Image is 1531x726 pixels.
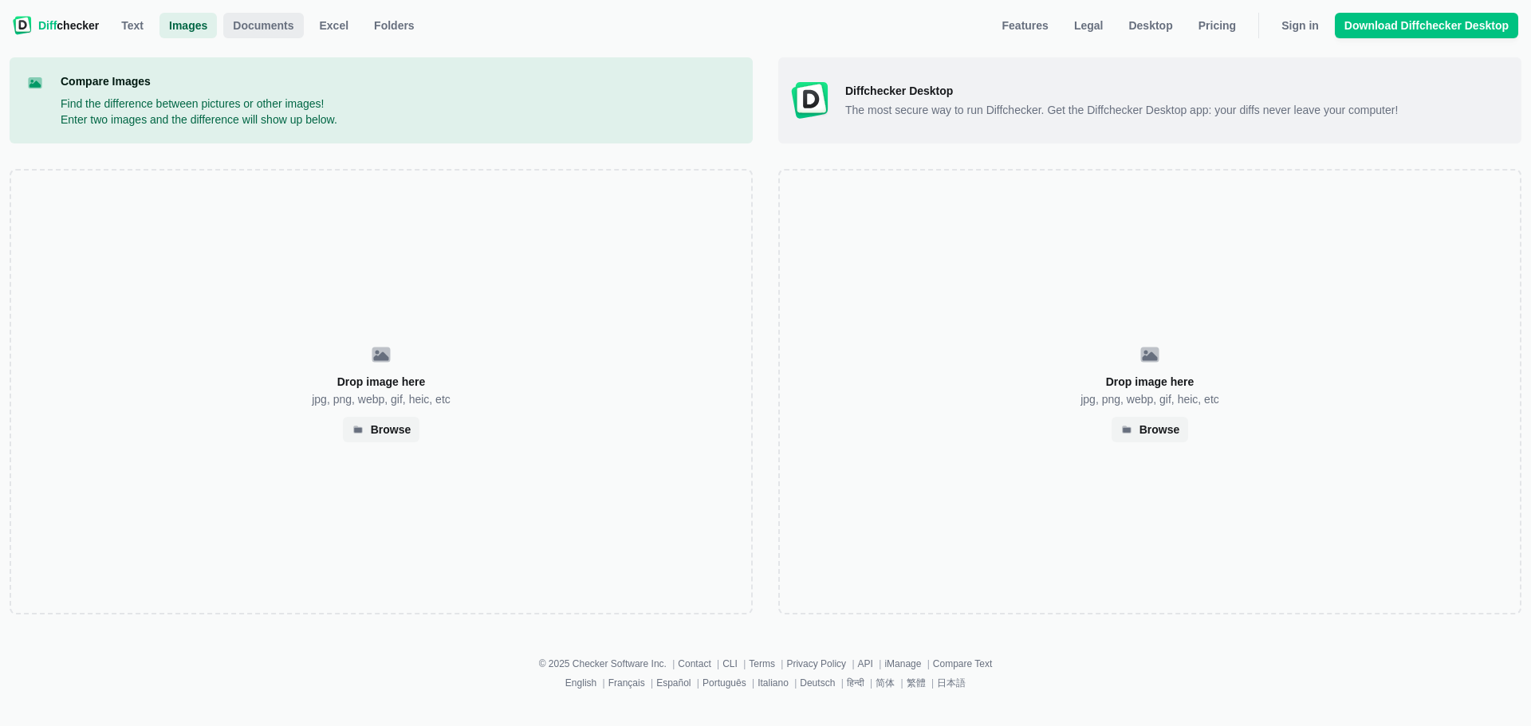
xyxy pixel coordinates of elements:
a: Privacy Policy [786,658,846,669]
a: API [858,658,873,669]
img: Diffchecker Desktop icon [791,81,829,120]
a: 简体 [876,677,895,689]
a: Compare Text [933,658,992,669]
a: Documents [223,13,303,38]
a: CLI [722,658,738,669]
a: Features [993,13,1058,38]
a: iManage [884,658,921,669]
span: Legal [1071,18,1107,33]
span: checker [38,18,99,33]
a: Contact [678,658,710,669]
div: Browse [343,417,419,442]
li: © 2025 Checker Software Inc. [539,656,679,672]
span: Pricing [1195,18,1239,33]
a: Terms [749,658,775,669]
span: Folders [371,18,418,33]
a: Download Diffchecker Desktop [1335,13,1518,38]
span: Excel [317,18,352,33]
a: 日本語 [937,677,966,689]
span: Download Diffchecker Desktop [1341,18,1512,33]
a: Excel [310,13,359,38]
img: Diffchecker logo [13,16,32,35]
a: Text [112,13,153,38]
a: Português [703,677,746,689]
a: Sign in [1272,13,1328,38]
a: Pricing [1189,13,1246,38]
a: Français [608,677,645,689]
span: Features [999,18,1052,33]
a: Images [159,13,217,38]
a: Español [656,677,691,689]
a: Legal [1065,13,1113,38]
a: Desktop [1119,13,1182,38]
a: हिन्दी [847,677,864,689]
h1: Compare Images [61,73,337,89]
p: Enter two images and the difference will show up below. [61,112,337,128]
button: Folders [364,13,424,38]
a: Diffchecker [13,13,99,38]
a: English [565,677,596,689]
a: Deutsch [800,677,835,689]
span: Diff [38,19,57,32]
span: Diffchecker Desktop [845,83,1509,99]
div: Browse [1139,426,1180,434]
span: Text [118,18,147,33]
span: Documents [230,18,297,33]
span: The most secure way to run Diffchecker. Get the Diffchecker Desktop app: your diffs never leave y... [845,102,1509,118]
span: Desktop [1125,18,1175,33]
div: Browse [371,426,411,434]
div: Browse [1112,417,1188,442]
span: Images [166,18,211,33]
a: Diffchecker Desktop iconDiffchecker Desktop The most secure way to run Diffchecker. Get the Diffc... [778,57,1521,143]
a: Italiano [758,677,789,689]
a: 繁體 [907,677,926,689]
p: Find the difference between pictures or other images! [61,96,337,112]
span: Sign in [1278,18,1322,33]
